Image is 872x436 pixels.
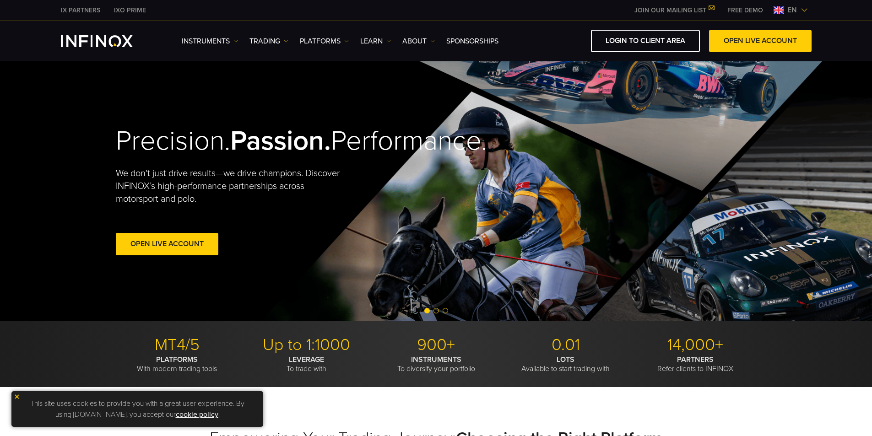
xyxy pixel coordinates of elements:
a: PLATFORMS [300,36,349,47]
p: To diversify your portfolio [375,355,498,373]
a: INFINOX [54,5,107,15]
strong: LEVERAGE [289,355,324,364]
p: 900+ [375,335,498,355]
a: JOIN OUR MAILING LIST [628,6,720,14]
a: Learn [360,36,391,47]
strong: Passion. [230,124,331,157]
p: To trade with [245,355,368,373]
a: INFINOX Logo [61,35,154,47]
span: Go to slide 3 [443,308,448,313]
p: 14,000+ [634,335,757,355]
p: 0.01 [504,335,627,355]
span: Go to slide 1 [424,308,430,313]
span: Go to slide 2 [433,308,439,313]
a: Open Live Account [116,233,218,255]
strong: LOTS [557,355,574,364]
p: MT4/5 [116,335,238,355]
strong: PLATFORMS [156,355,198,364]
a: OPEN LIVE ACCOUNT [709,30,812,52]
a: ABOUT [402,36,435,47]
p: This site uses cookies to provide you with a great user experience. By using [DOMAIN_NAME], you a... [16,396,259,422]
p: We don't just drive results—we drive champions. Discover INFINOX’s high-performance partnerships ... [116,167,347,205]
span: en [784,5,801,16]
a: INFINOX MENU [720,5,770,15]
a: Instruments [182,36,238,47]
a: INFINOX [107,5,153,15]
h2: Precision. Performance. [116,124,404,158]
strong: INSTRUMENTS [411,355,461,364]
a: TRADING [249,36,288,47]
p: Refer clients to INFINOX [634,355,757,373]
p: With modern trading tools [116,355,238,373]
p: Available to start trading with [504,355,627,373]
a: LOGIN TO CLIENT AREA [591,30,700,52]
img: yellow close icon [14,393,20,400]
a: SPONSORSHIPS [446,36,498,47]
strong: PARTNERS [677,355,714,364]
p: Up to 1:1000 [245,335,368,355]
a: cookie policy [176,410,218,419]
